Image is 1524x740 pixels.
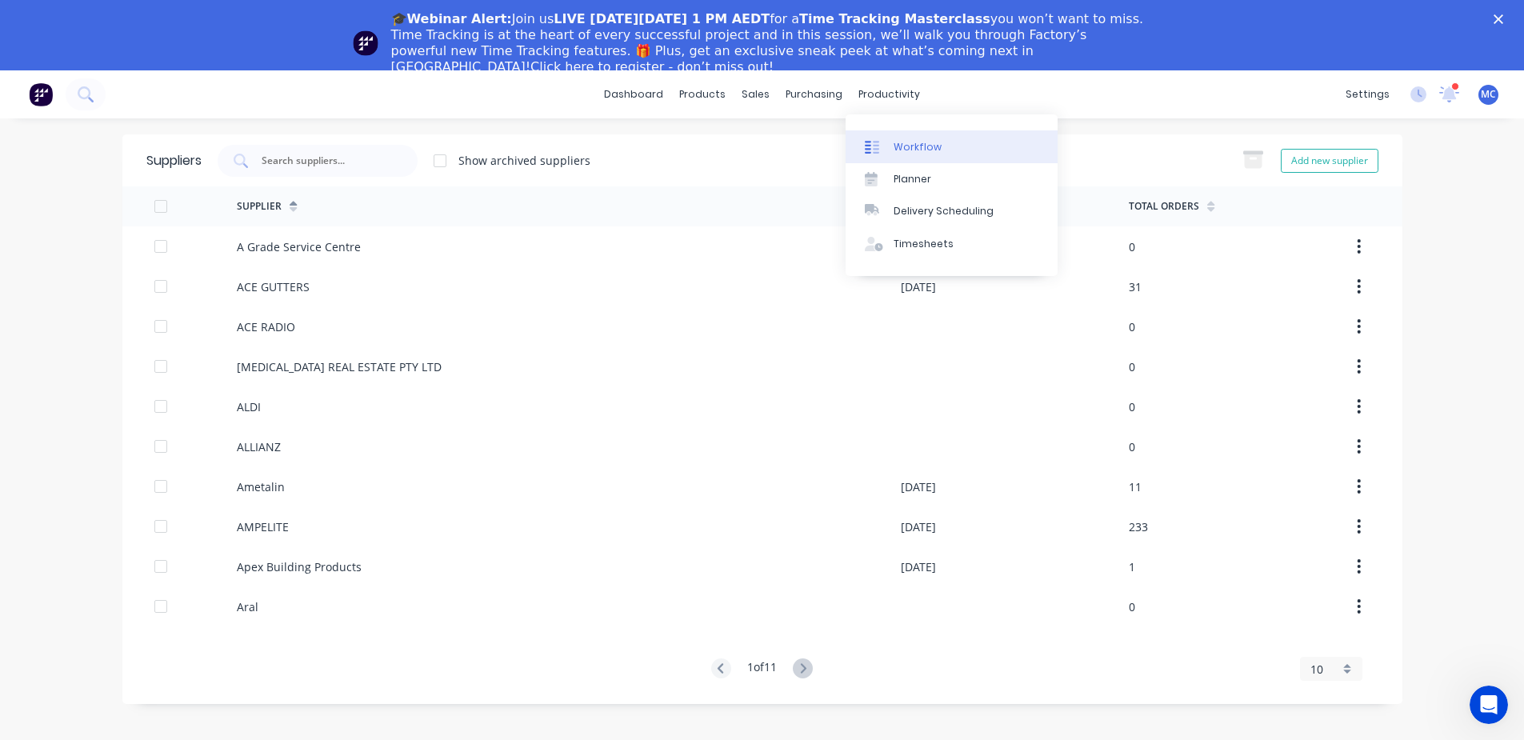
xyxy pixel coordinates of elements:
div: 11 [1129,478,1142,495]
div: Aral [237,598,258,615]
div: A Grade Service Centre [237,238,361,255]
div: Delivery Scheduling [894,204,994,218]
div: [DATE] [901,558,936,575]
div: AMPELITE [237,518,289,535]
a: Planner [846,163,1058,195]
div: ALDI [237,398,261,415]
div: purchasing [778,82,850,106]
div: ACE RADIO [237,318,295,335]
div: 0 [1129,238,1135,255]
div: Total Orders [1129,199,1199,214]
div: 1 of 11 [747,658,777,680]
b: LIVE [DATE][DATE] 1 PM AEDT [554,11,770,26]
div: ACE GUTTERS [237,278,310,295]
div: [DATE] [901,278,936,295]
div: Timesheets [894,237,954,251]
div: Close [1494,14,1510,24]
div: [MEDICAL_DATA] REAL ESTATE PTY LTD [237,358,442,375]
div: ALLIANZ [237,438,281,455]
div: Show archived suppliers [458,152,590,169]
div: 1 [1129,558,1135,575]
div: products [671,82,734,106]
div: 31 [1129,278,1142,295]
div: [DATE] [901,518,936,535]
div: 0 [1129,438,1135,455]
img: Profile image for Team [353,30,378,56]
div: 0 [1129,358,1135,375]
div: Supplier [237,199,282,214]
div: 0 [1129,598,1135,615]
a: Delivery Scheduling [846,195,1058,227]
div: Suppliers [146,151,202,170]
b: Time Tracking Masterclass [799,11,990,26]
div: sales [734,82,778,106]
div: settings [1338,82,1398,106]
span: 10 [1310,661,1323,678]
a: Click here to register - don’t miss out! [530,59,774,74]
a: Timesheets [846,228,1058,260]
div: productivity [850,82,928,106]
button: Add new supplier [1281,149,1378,173]
div: Workflow [894,140,942,154]
span: MC [1481,87,1496,102]
a: dashboard [596,82,671,106]
div: Planner [894,172,931,186]
div: 233 [1129,518,1148,535]
div: Ametalin [237,478,285,495]
b: 🎓Webinar Alert: [391,11,512,26]
img: Factory [29,82,53,106]
div: [DATE] [901,478,936,495]
a: Workflow [846,130,1058,162]
div: 0 [1129,398,1135,415]
iframe: Intercom live chat [1470,686,1508,724]
div: Join us for a you won’t want to miss. Time Tracking is at the heart of every successful project a... [391,11,1146,75]
input: Search suppliers... [260,153,393,169]
div: Apex Building Products [237,558,362,575]
div: 0 [1129,318,1135,335]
